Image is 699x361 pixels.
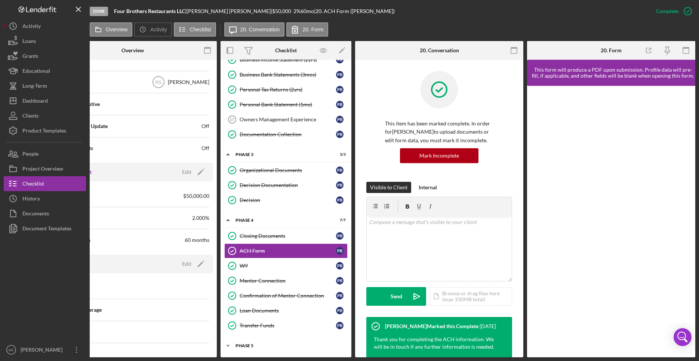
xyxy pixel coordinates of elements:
text: RS [155,80,162,85]
div: Organizational Documents [240,167,336,173]
button: 20. Conversation [224,22,285,37]
a: Documentation CollectionPB [224,127,348,142]
div: P B [336,196,344,204]
b: Four Brothers Restaurants LLC [114,8,185,14]
div: 3 / 3 [332,152,346,157]
div: 20. Conversation [420,47,459,53]
a: ACH FormPB [224,243,348,258]
button: Edit [178,167,207,178]
a: Confirmation of Mentor ConnectionPB [224,288,348,303]
div: P B [336,181,344,189]
div: P B [336,277,344,284]
div: 7 / 7 [332,218,346,222]
div: Done [90,7,108,16]
div: Internal [419,182,437,193]
div: [PERSON_NAME] Marked this Complete [385,323,478,329]
label: Activity [150,27,167,32]
div: P B [336,247,344,255]
div: Mark Incomplete [419,148,459,163]
div: Phase 5 [235,343,342,348]
div: Decision [240,197,336,203]
a: Closing DocumentsPB [224,228,348,243]
a: Loan DocumentsPB [224,303,348,318]
div: Closing Documents [240,233,336,239]
a: 17Owners Management ExperiencePB [224,112,348,127]
time: 2022-05-31 17:12 [480,323,496,329]
div: | 20. ACH Form ([PERSON_NAME]) [314,8,395,14]
div: P B [336,56,344,63]
a: Business Income Statement (2yrs)PB [224,52,348,67]
div: 2 % [293,8,301,14]
button: Internal [415,182,441,193]
div: Business Income Statement (2yrs) [240,57,336,63]
div: [PERSON_NAME] [168,78,209,86]
div: Documentation Collection [240,131,336,137]
div: P B [336,307,344,314]
button: Send [366,287,426,306]
button: Complete [649,4,695,19]
div: Overview [121,47,144,53]
label: Checklist [190,27,211,32]
div: Owners Management Experience [240,116,336,122]
div: Phase 3 [235,152,327,157]
div: Complete [656,4,678,19]
button: Mark Incomplete [400,148,478,163]
a: Personal Tax Returns (2yrs)PB [224,82,348,97]
a: Transfer FundsPB [224,318,348,333]
div: P B [336,101,344,108]
button: Overview [90,22,132,37]
div: Confirmation of Mentor Connection [240,293,336,299]
div: 60 mo [301,8,314,14]
div: P B [336,232,344,240]
button: Checklist [174,22,216,37]
div: Thank you for completing the ACH information. We will be in touch if any further information is n... [366,336,505,358]
div: $50,000 [272,8,293,14]
a: W9PB [224,258,348,273]
div: Visible to Client [370,182,407,193]
div: 60 months [185,236,209,244]
div: P B [336,262,344,270]
div: Transfer Funds [240,323,336,329]
button: 20. Form [286,22,328,37]
div: P B [336,116,344,123]
a: DecisionPB [224,193,348,208]
span: $50,000.00 [183,192,209,200]
div: [PERSON_NAME] [19,342,67,359]
a: Organizational DocumentsPB [224,163,348,178]
div: This form will produce a PDF upon submission. Profile data will pre-fill, if applicable, and othe... [531,67,695,79]
div: Phase 4 [235,218,327,222]
div: Send [391,287,402,306]
p: This item has been marked complete. In order for [PERSON_NAME] to upload documents or edit form d... [385,119,493,144]
div: 20. Form [601,47,622,53]
div: Personal Tax Returns (2yrs) [240,87,336,93]
div: Checklist [275,47,297,53]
